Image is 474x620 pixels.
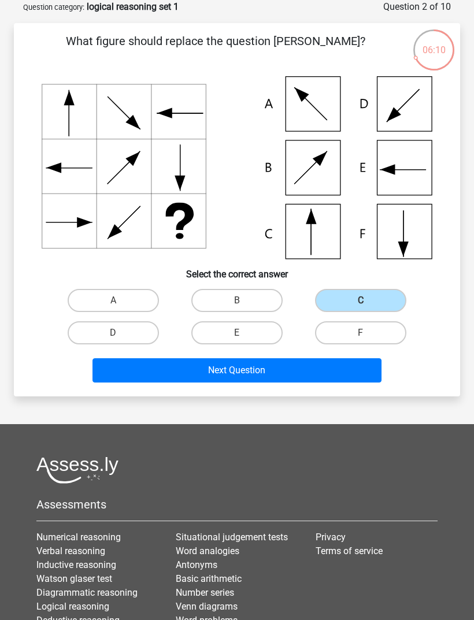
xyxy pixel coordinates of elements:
small: Question category: [23,3,84,12]
div: 06:10 [412,28,456,57]
button: Next Question [92,358,382,383]
label: E [191,321,283,344]
a: Logical reasoning [36,601,109,612]
strong: logical reasoning set 1 [87,1,179,12]
label: D [68,321,159,344]
a: Inductive reasoning [36,559,116,570]
a: Venn diagrams [176,601,238,612]
a: Word analogies [176,545,239,556]
a: Antonyms [176,559,217,570]
label: F [315,321,406,344]
a: Numerical reasoning [36,532,121,543]
a: Privacy [316,532,346,543]
p: What figure should replace the question [PERSON_NAME]? [32,32,398,67]
label: B [191,289,283,312]
a: Diagrammatic reasoning [36,587,138,598]
a: Watson glaser test [36,573,112,584]
a: Basic arithmetic [176,573,242,584]
h6: Select the correct answer [32,259,442,280]
a: Verbal reasoning [36,545,105,556]
img: Assessly logo [36,456,118,484]
a: Terms of service [316,545,383,556]
label: A [68,289,159,312]
a: Number series [176,587,234,598]
a: Situational judgement tests [176,532,288,543]
label: C [315,289,406,312]
h5: Assessments [36,498,438,511]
